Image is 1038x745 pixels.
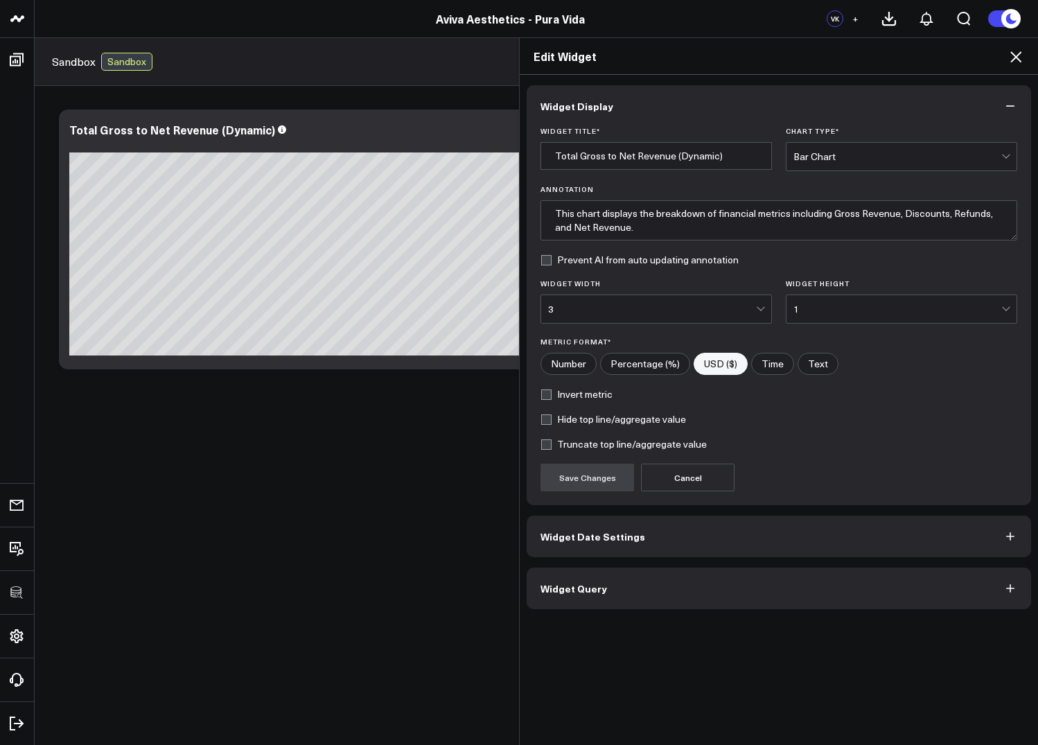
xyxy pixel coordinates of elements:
[436,11,585,26] a: Aviva Aesthetics - Pura Vida
[793,304,1001,315] div: 1
[540,464,634,491] button: Save Changes
[540,338,1017,346] label: Metric Format*
[641,464,734,491] button: Cancel
[751,353,794,375] label: Time
[786,127,1017,135] label: Chart Type *
[540,279,772,288] label: Widget Width
[786,279,1017,288] label: Widget Height
[852,14,859,24] span: +
[847,10,863,27] button: +
[798,353,838,375] label: Text
[827,10,843,27] div: VK
[600,353,690,375] label: Percentage (%)
[534,49,1024,64] h2: Edit Widget
[540,142,772,170] input: Enter your widget title
[540,439,707,450] label: Truncate top line/aggregate value
[540,185,1017,193] label: Annotation
[540,100,613,112] span: Widget Display
[694,353,748,375] label: USD ($)
[540,531,645,542] span: Widget Date Settings
[540,583,607,594] span: Widget Query
[527,85,1031,127] button: Widget Display
[540,127,772,135] label: Widget Title *
[540,389,613,400] label: Invert metric
[793,151,1001,162] div: Bar Chart
[540,200,1017,240] textarea: This chart displays the breakdown of financial metrics including Gross Revenue, Discounts, Refund...
[540,353,597,375] label: Number
[527,516,1031,557] button: Widget Date Settings
[527,568,1031,609] button: Widget Query
[548,304,756,315] div: 3
[540,254,739,265] label: Prevent AI from auto updating annotation
[540,414,686,425] label: Hide top line/aggregate value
